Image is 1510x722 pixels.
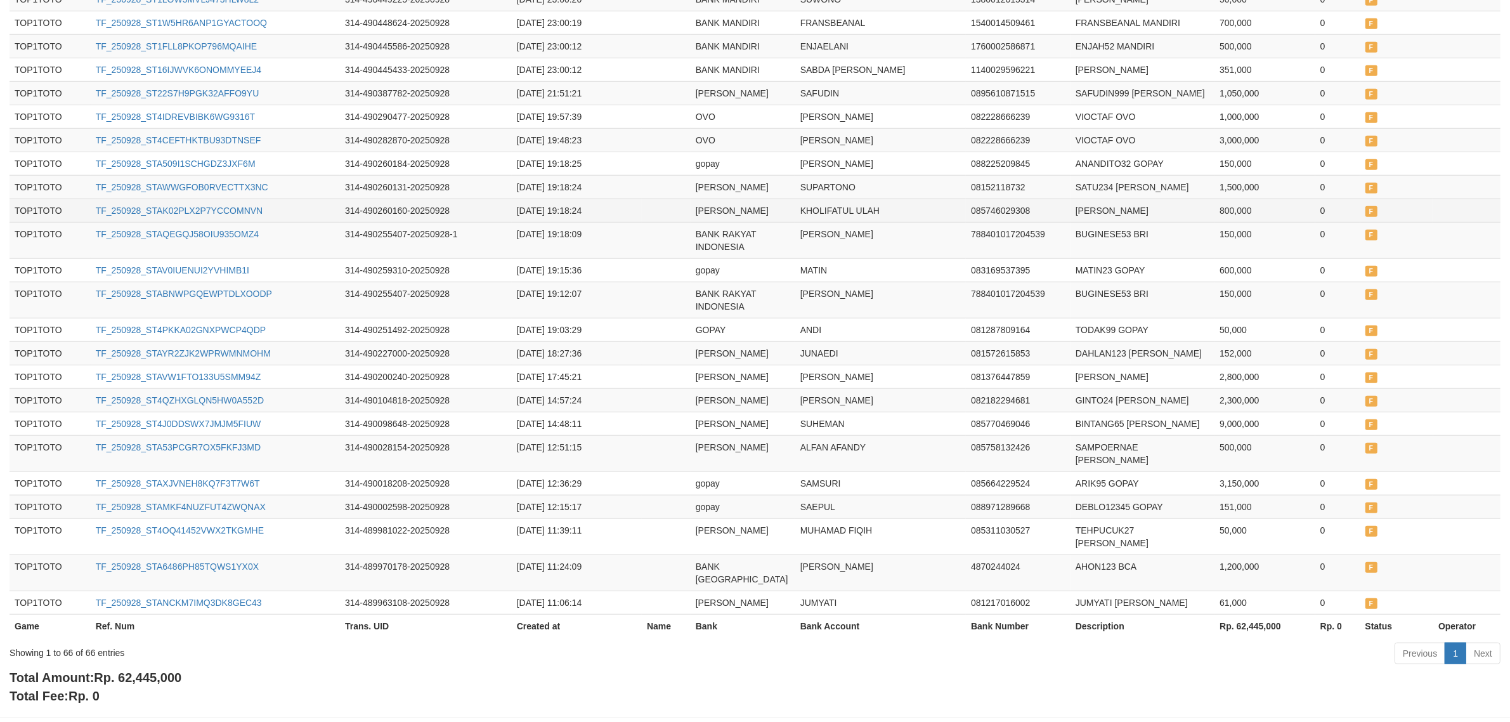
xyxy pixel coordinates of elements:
td: TOP1TOTO [10,128,91,152]
td: 1540014509461 [966,11,1071,34]
td: [DATE] 14:57:24 [512,388,642,412]
a: Next [1466,643,1500,664]
td: 0 [1315,58,1360,81]
td: 081217016002 [966,591,1071,614]
td: 314-489970178-20250928 [340,555,512,591]
td: 0 [1315,318,1360,341]
td: 4870244024 [966,555,1071,591]
td: 314-490260160-20250928 [340,199,512,222]
span: FAILED [1365,479,1377,490]
td: 314-490251492-20250928 [340,318,512,341]
td: 314-490200240-20250928 [340,365,512,388]
td: BINTANG65 [PERSON_NAME] [1071,412,1214,435]
td: 082228666239 [966,105,1071,128]
td: 314-490028154-20250928 [340,435,512,471]
td: [PERSON_NAME] [795,222,966,258]
span: FAILED [1365,443,1377,454]
th: Rp. 0 [1315,614,1360,638]
td: ARIK95 GOPAY [1071,471,1214,495]
td: 085770469046 [966,412,1071,435]
td: BANK MANDIRI [691,58,795,81]
a: TF_250928_STAK02PLX2P7YCCOMNVN [96,206,263,216]
span: FAILED [1365,372,1377,383]
td: 1,050,000 [1214,81,1315,105]
td: [PERSON_NAME] [1071,365,1214,388]
td: BANK RAKYAT INDONESIA [691,282,795,318]
td: [PERSON_NAME] [795,152,966,175]
td: 0 [1315,222,1360,258]
td: 314-490018208-20250928 [340,471,512,495]
td: SUPARTONO [795,175,966,199]
td: 9,000,000 [1214,412,1315,435]
td: TOP1TOTO [10,11,91,34]
td: gopay [691,471,795,495]
td: 0 [1315,388,1360,412]
span: FAILED [1365,266,1377,277]
td: 085746029308 [966,199,1071,222]
td: 1,000,000 [1214,105,1315,128]
td: [PERSON_NAME] [795,128,966,152]
td: [DATE] 12:51:15 [512,435,642,471]
td: [PERSON_NAME] [691,199,795,222]
td: [PERSON_NAME] [691,591,795,614]
td: 0 [1315,518,1360,555]
td: [DATE] 19:15:36 [512,258,642,282]
td: 314-490387782-20250928 [340,81,512,105]
td: 083169537395 [966,258,1071,282]
td: 0 [1315,81,1360,105]
td: GOPAY [691,318,795,341]
td: [DATE] 12:36:29 [512,471,642,495]
a: 1 [1445,643,1466,664]
td: 0 [1315,282,1360,318]
td: SAMSURI [795,471,966,495]
td: gopay [691,495,795,518]
td: 2,300,000 [1214,388,1315,412]
a: TF_250928_STAMKF4NUZFUT4ZWQNAX [96,502,266,512]
td: TOP1TOTO [10,199,91,222]
td: 1,500,000 [1214,175,1315,199]
td: JUMYATI [795,591,966,614]
td: 0 [1315,105,1360,128]
td: MATIN23 GOPAY [1071,258,1214,282]
td: [DATE] 11:39:11 [512,518,642,555]
td: OVO [691,105,795,128]
a: TF_250928_STA509I1SCHGDZ3JXF6M [96,159,256,169]
td: JUMYATI [PERSON_NAME] [1071,591,1214,614]
td: [PERSON_NAME] [1071,199,1214,222]
td: [PERSON_NAME] [691,435,795,471]
span: FAILED [1365,65,1377,76]
span: FAILED [1365,112,1377,123]
span: FAILED [1365,502,1377,513]
th: Status [1360,614,1434,638]
td: ANANDITO32 GOPAY [1071,152,1214,175]
td: SAMPOERNAE [PERSON_NAME] [1071,435,1214,471]
span: FAILED [1365,598,1377,609]
td: [DATE] 21:51:21 [512,81,642,105]
th: Trans. UID [340,614,512,638]
a: TF_250928_STAV0IUENUI2YVHIMB1I [96,265,249,275]
td: ALFAN AFANDY [795,435,966,471]
td: SUHEMAN [795,412,966,435]
td: 081376447859 [966,365,1071,388]
a: TF_250928_STAQEGQJ58OIU935OMZ4 [96,229,259,239]
span: FAILED [1365,396,1377,407]
td: BANK MANDIRI [691,34,795,58]
td: [PERSON_NAME] [795,555,966,591]
td: DEBLO12345 GOPAY [1071,495,1214,518]
td: [PERSON_NAME] [795,388,966,412]
td: 700,000 [1214,11,1315,34]
td: 788401017204539 [966,282,1071,318]
a: TF_250928_ST16IJWVK6ONOMMYEEJ4 [96,65,261,75]
th: Rp. 62,445,000 [1214,614,1315,638]
td: 314-489963108-20250928 [340,591,512,614]
td: OVO [691,128,795,152]
td: 314-490002598-20250928 [340,495,512,518]
td: DAHLAN123 [PERSON_NAME] [1071,341,1214,365]
td: 081287809164 [966,318,1071,341]
td: [PERSON_NAME] [691,81,795,105]
td: MUHAMAD FIQIH [795,518,966,555]
span: FAILED [1365,183,1377,194]
td: 314-490448624-20250928 [340,11,512,34]
td: [PERSON_NAME] [691,518,795,555]
td: [PERSON_NAME] [691,388,795,412]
